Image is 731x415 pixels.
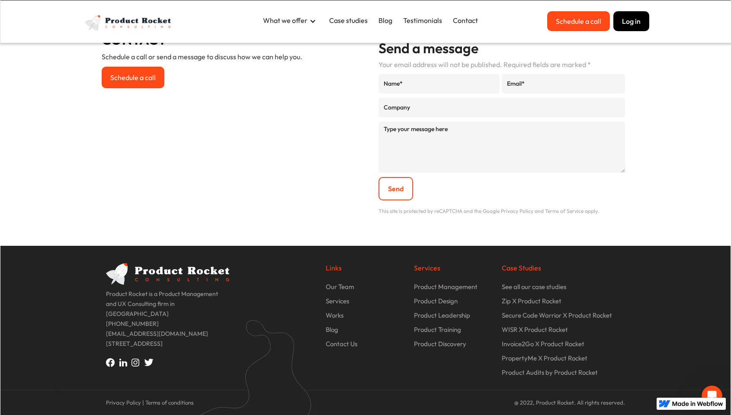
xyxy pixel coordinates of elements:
[414,282,493,296] a: Product Management
[326,282,405,296] a: Our Team
[102,51,302,62] p: Schedule a call or send a message to discuss how we can help you.
[326,296,349,306] p: Services
[106,289,229,353] p: Product Rocket is a Product Management and UX Consulting firm in [GEOGRAPHIC_DATA] [PHONE_NUMBER]...
[326,282,354,292] p: Our Team
[414,282,478,292] p: Product Management
[449,11,482,29] a: Contact
[259,11,325,31] div: What we offer
[502,325,568,335] p: WISR X Product Rocket
[326,339,357,349] p: Contact Us
[502,325,625,339] a: WISR X Product Rocket
[502,263,625,273] p: Case Studies
[502,353,587,363] p: PropertyMe X Product Rocket
[502,282,566,292] p: See all our case studies
[502,310,612,320] p: Secure Code Warrior X Product Rocket
[502,310,625,325] a: Secure Code Warrior X Product Rocket
[326,339,405,353] a: Contact Us
[414,339,466,349] p: Product Discovery
[378,37,625,60] h2: Send a message
[378,60,625,70] p: Your email address will not be published. Required fields are marked *
[378,74,625,200] form: Email Form
[414,263,493,273] p: Services
[119,358,131,367] img: Linkedin icon
[414,339,493,353] a: Product Discovery
[399,11,446,29] a: Testimonials
[414,325,461,335] p: Product Training
[370,399,625,406] p: @ 2022, Product Rocket. All rights reserved.
[378,207,625,216] p: This site is protected by reCAPTCHA and the Google Privacy Policy and Terms of Service apply.
[502,339,584,349] p: Invoice2Go X Product Rocket
[414,325,493,339] a: Product Training
[613,11,649,31] button: Log in
[326,310,343,320] p: Works
[326,325,405,339] a: Blog
[378,98,625,117] input: Company
[144,358,154,366] img: Twitter icon
[502,296,625,310] a: Zip X Product Rocket
[378,74,500,93] input: Name*
[414,296,493,310] a: Product Design
[106,358,119,367] img: Facebook icon
[263,16,308,25] div: What we offer
[83,11,176,34] a: home
[106,399,361,406] p: Privacy Policy | Terms of conditions
[502,367,625,382] a: Product Audits by Product Rocket
[414,310,493,325] a: Product Leadership
[326,325,338,335] p: Blog
[502,74,625,93] input: Email*
[414,296,458,306] p: Product Design
[502,353,625,367] a: PropertyMe X Product Rocket
[131,358,144,367] img: Instagram icon
[325,11,372,29] a: Case studies
[326,296,405,310] a: Services
[502,367,598,377] p: Product Audits by Product Rocket
[102,67,164,88] a: Schedule a call
[502,282,625,296] a: See all our case studies
[502,296,561,306] p: Zip X Product Rocket
[547,11,610,31] a: Schedule a call
[83,11,176,34] img: Product Rocket full light logo
[374,11,397,29] a: Blog
[414,310,470,320] p: Product Leadership
[326,310,405,325] a: Works
[502,339,625,353] a: Invoice2Go X Product Rocket
[672,401,723,406] img: Made in Webflow
[378,177,413,200] input: Send
[702,386,722,406] iframe: Intercom live chat
[326,263,405,273] p: Links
